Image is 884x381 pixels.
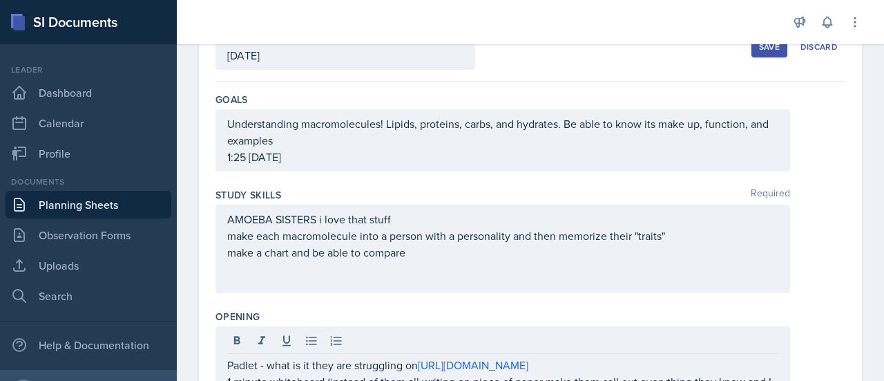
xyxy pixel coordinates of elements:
label: Opening [215,310,260,324]
span: Required [751,188,790,202]
div: Discard [800,41,838,53]
p: 1:25 [DATE] [227,149,778,165]
div: Save [759,41,780,53]
p: Padlet - what is it they are struggling on [227,357,778,373]
p: Understanding macromolecules! Lipids, proteins, carbs, and hydrates. Be able to know its make up,... [227,115,778,149]
div: Documents [6,176,171,188]
p: AMOEBA SISTERS i love that stuff [227,211,778,227]
div: Leader [6,64,171,76]
button: Discard [793,37,845,57]
a: Calendar [6,109,171,137]
a: Profile [6,140,171,167]
label: Goals [215,93,248,106]
a: Search [6,282,171,310]
a: Observation Forms [6,221,171,249]
p: make each macromolecule into a person with a personality and then memorize their "traits" [227,227,778,244]
div: Help & Documentation [6,331,171,359]
a: Uploads [6,252,171,279]
label: Study Skills [215,188,281,202]
a: Planning Sheets [6,191,171,219]
a: Dashboard [6,79,171,106]
button: Save [751,37,787,57]
a: [URL][DOMAIN_NAME] [418,357,528,373]
p: make a chart and be able to compare [227,244,778,261]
